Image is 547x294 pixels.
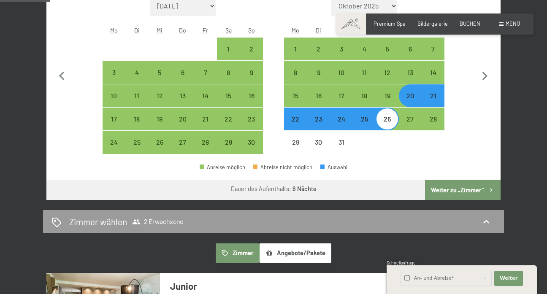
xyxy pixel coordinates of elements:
div: Anreise möglich [125,61,148,84]
div: Sat Nov 15 2025 [217,84,240,107]
div: Wed Nov 12 2025 [148,84,171,107]
div: Thu Nov 13 2025 [171,84,194,107]
div: Wed Nov 19 2025 [148,108,171,130]
div: Anreise möglich [422,38,444,60]
div: Anreise möglich [217,84,240,107]
div: 8 [218,69,239,90]
div: Mon Nov 17 2025 [103,108,125,130]
div: Fri Nov 21 2025 [194,108,217,130]
div: Anreise möglich [422,84,444,107]
div: 4 [354,46,375,67]
div: 1 [285,46,306,67]
div: 31 [331,139,352,160]
div: Anreise möglich [194,108,217,130]
span: Menü [506,20,520,27]
div: Anreise möglich [353,84,376,107]
div: Anreise möglich [240,61,263,84]
b: 6 Nächte [292,185,317,192]
div: Anreise möglich [307,108,330,130]
div: Anreise möglich [376,84,398,107]
div: Anreise möglich [217,108,240,130]
div: 30 [308,139,329,160]
div: Anreise möglich [307,84,330,107]
div: Anreise möglich [171,61,194,84]
div: Anreise möglich [200,165,245,170]
div: Thu Nov 06 2025 [171,61,194,84]
div: 14 [422,69,444,90]
div: Anreise möglich [103,108,125,130]
div: 25 [126,139,147,160]
div: Fri Dec 19 2025 [376,84,398,107]
div: Mon Dec 22 2025 [284,108,307,130]
abbr: Donnerstag [179,27,186,34]
a: Bildergalerie [417,20,448,27]
div: Anreise möglich [353,108,376,130]
button: Weiter zu „Zimmer“ [425,180,501,200]
div: Anreise möglich [103,131,125,154]
div: Anreise möglich [217,131,240,154]
div: Sat Dec 13 2025 [399,61,422,84]
a: Premium Spa [374,20,406,27]
div: Anreise möglich [240,84,263,107]
div: 20 [400,92,421,113]
div: Sat Dec 20 2025 [399,84,422,107]
div: Anreise möglich [171,131,194,154]
div: Sat Nov 01 2025 [217,38,240,60]
div: Tue Dec 30 2025 [307,131,330,154]
div: Wed Dec 03 2025 [330,38,353,60]
div: 11 [354,69,375,90]
abbr: Dienstag [134,27,140,34]
button: Angebote/Pakete [260,243,331,263]
div: Thu Dec 25 2025 [353,108,376,130]
div: Tue Nov 11 2025 [125,84,148,107]
div: Fri Nov 07 2025 [194,61,217,84]
div: Anreise nicht möglich [330,131,353,154]
div: Anreise möglich [399,61,422,84]
div: 7 [195,69,216,90]
span: BUCHEN [460,20,480,27]
div: Anreise möglich [125,108,148,130]
div: Fri Nov 14 2025 [194,84,217,107]
div: Abreise nicht möglich [253,165,312,170]
div: 21 [195,116,216,137]
div: Sat Nov 08 2025 [217,61,240,84]
div: Sat Dec 27 2025 [399,108,422,130]
abbr: Montag [292,27,299,34]
div: Fri Nov 28 2025 [194,131,217,154]
div: Wed Nov 05 2025 [148,61,171,84]
div: 15 [218,92,239,113]
div: Sun Nov 09 2025 [240,61,263,84]
div: 8 [285,69,306,90]
div: 23 [241,116,262,137]
div: 26 [376,116,398,137]
div: Anreise nicht möglich [284,131,307,154]
div: 12 [376,69,398,90]
div: Sat Nov 29 2025 [217,131,240,154]
div: 27 [172,139,193,160]
div: 20 [172,116,193,137]
div: Sat Dec 06 2025 [399,38,422,60]
div: Anreise möglich [330,84,353,107]
div: Anreise möglich [330,38,353,60]
div: Anreise möglich [148,84,171,107]
div: 27 [400,116,421,137]
div: 19 [149,116,170,137]
div: Anreise möglich [376,108,398,130]
div: Sun Dec 07 2025 [422,38,444,60]
div: 24 [331,116,352,137]
div: Anreise möglich [240,38,263,60]
div: Fri Dec 05 2025 [376,38,398,60]
div: Sun Dec 28 2025 [422,108,444,130]
div: Sat Nov 22 2025 [217,108,240,130]
div: 28 [195,139,216,160]
div: Thu Nov 20 2025 [171,108,194,130]
div: 29 [285,139,306,160]
div: Mon Dec 01 2025 [284,38,307,60]
div: 25 [354,116,375,137]
div: Sun Nov 02 2025 [240,38,263,60]
div: Anreise möglich [422,108,444,130]
div: 16 [241,92,262,113]
div: Tue Nov 18 2025 [125,108,148,130]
